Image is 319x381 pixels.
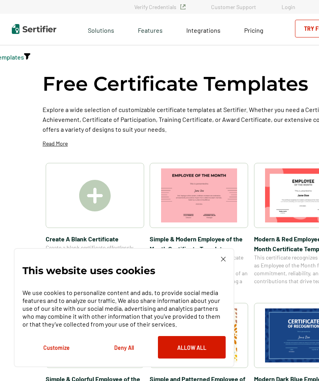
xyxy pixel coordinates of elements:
[221,257,226,261] img: Cookie Popup Close
[79,180,111,211] img: Create A Blank Certificate
[88,24,114,34] span: Solutions
[244,24,263,34] a: Pricing
[134,4,185,10] a: Verify Credentials
[186,26,221,34] span: Integrations
[22,289,226,328] p: We use cookies to personalize content and ads, to provide social media features and to analyze ou...
[138,24,163,34] span: Features
[280,343,319,381] iframe: Chat Widget
[90,336,158,359] button: Deny All
[186,24,221,34] a: Integrations
[22,267,155,275] p: This website uses cookies
[43,140,68,148] p: Read More
[150,234,248,254] span: Simple & Modern Employee of the Month Certificate Template
[12,24,56,34] img: Sertifier | Digital Credentialing Platform
[244,26,263,34] span: Pricing
[46,244,144,260] span: Create a blank certificate effortlessly using Sertifier’s professional tools.
[46,234,144,244] span: Create A Blank Certificate
[282,4,295,10] a: Login
[158,336,226,359] button: Allow All
[150,163,248,293] a: Simple & Modern Employee of the Month Certificate TemplateSimple & Modern Employee of the Month C...
[211,4,256,10] a: Customer Support
[43,71,308,97] h1: Free Certificate Templates
[22,336,90,359] button: Customize
[180,4,185,9] img: Verified
[161,168,237,222] img: Simple & Modern Employee of the Month Certificate Template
